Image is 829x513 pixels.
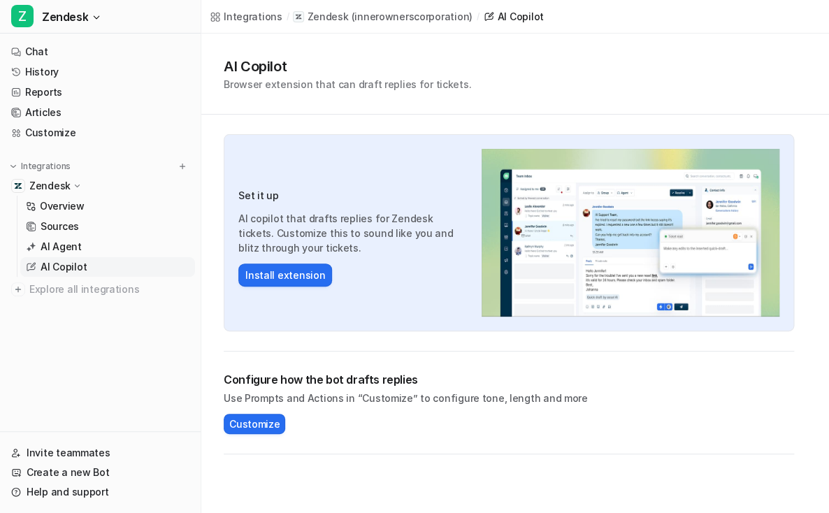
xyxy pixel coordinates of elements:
a: Explore all integrations [6,280,195,299]
p: Overview [40,199,85,213]
p: Integrations [21,161,71,172]
a: Zendesk(innerownerscorporation) [293,10,472,24]
a: Chat [6,42,195,62]
img: expand menu [8,161,18,171]
p: Sources [41,219,79,233]
img: menu_add.svg [178,161,187,171]
button: Integrations [6,159,75,173]
p: AI copilot that drafts replies for Zendesk tickets. Customize this to sound like you and blitz th... [238,211,468,255]
p: Zendesk [307,10,348,24]
a: History [6,62,195,82]
p: AI Agent [41,240,82,254]
span: Z [11,5,34,27]
p: Zendesk [29,179,71,193]
p: Use Prompts and Actions in “Customize” to configure tone, length and more [224,391,794,405]
img: Zendesk AI Copilot [482,149,779,317]
span: Customize [229,417,280,431]
div: Integrations [224,9,282,24]
img: Zendesk [14,182,22,190]
p: Browser extension that can draft replies for tickets. [224,77,471,92]
h1: AI Copilot [224,56,471,77]
button: Customize [224,414,285,434]
button: Install extension [238,263,332,287]
a: AI Copilot [20,257,195,277]
p: ( innerownerscorporation ) [351,10,472,24]
a: AI Copilot [484,9,544,24]
a: Reports [6,82,195,102]
a: Invite teammates [6,443,195,463]
p: AI Copilot [41,260,87,274]
span: Zendesk [42,7,88,27]
a: Help and support [6,482,195,502]
div: AI Copilot [498,9,544,24]
h3: Set it up [238,188,468,203]
img: explore all integrations [11,282,25,296]
span: Explore all integrations [29,278,189,301]
span: / [287,10,289,23]
a: AI Agent [20,237,195,256]
a: Customize [6,123,195,143]
a: Overview [20,196,195,216]
h2: Configure how the bot drafts replies [224,371,794,388]
span: / [477,10,480,23]
a: Integrations [210,9,282,24]
a: Articles [6,103,195,122]
a: Create a new Bot [6,463,195,482]
a: Sources [20,217,195,236]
